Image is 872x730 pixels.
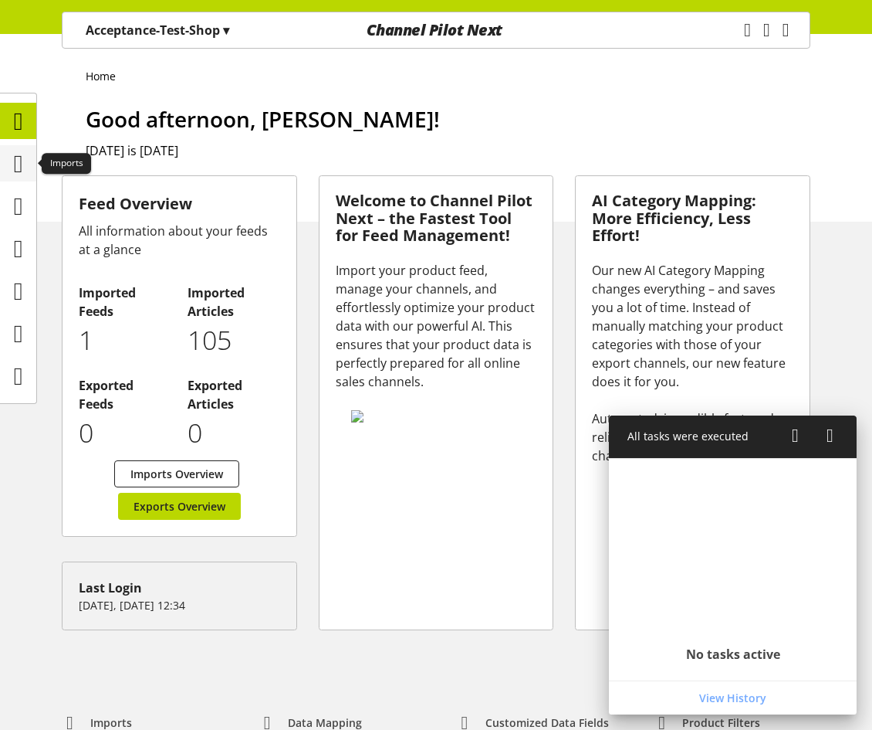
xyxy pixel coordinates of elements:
[134,498,225,514] span: Exports Overview
[188,284,280,321] h2: Imported Articles
[86,21,229,39] p: Acceptance-Test-Shop
[699,690,766,706] span: View History
[627,429,749,443] span: All tasks were executed
[79,284,171,321] h2: Imported Feeds
[130,466,223,482] span: Imports Overview
[188,376,280,413] h2: Exported Articles
[118,493,241,520] a: Exports Overview
[42,153,91,175] div: Imports
[86,141,810,160] h2: [DATE] is [DATE]
[79,413,171,453] p: 0
[79,579,280,597] div: Last Login
[686,647,780,662] h2: No tasks active
[114,460,239,487] a: Imports Overview
[62,12,810,49] nav: main navigation
[612,684,853,711] a: View History
[79,222,280,259] div: All information about your feeds at a glance
[79,376,171,413] h2: Exported Feeds
[592,192,793,245] h3: AI Category Mapping: More Efficiency, Less Effort!
[79,597,280,613] p: [DATE], [DATE] 12:34
[86,104,440,134] span: Good afternoon, [PERSON_NAME]!
[79,192,280,216] h3: Feed Overview
[336,261,537,391] div: Import your product feed, manage your channels, and effortlessly optimize your product data with ...
[592,261,793,465] div: Our new AI Category Mapping changes everything – and saves you a lot of time. Instead of manually...
[336,192,537,245] h3: Welcome to Channel Pilot Next – the Fastest Tool for Feed Management!
[351,410,518,423] img: 78e1b9dcff1e8392d83655fcfc870417.svg
[223,22,229,39] span: ▾
[188,413,280,453] p: 0
[188,321,280,360] p: 105
[79,321,171,360] p: 1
